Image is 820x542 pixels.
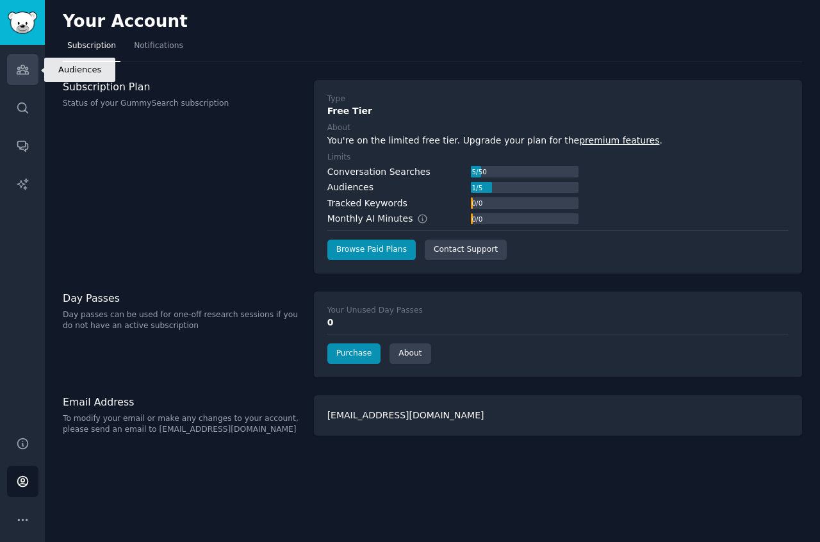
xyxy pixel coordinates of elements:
p: Day passes can be used for one-off research sessions if you do not have an active subscription [63,309,300,332]
div: 1 / 5 [471,182,484,193]
div: Monthly AI Minutes [327,212,442,226]
img: GummySearch logo [8,12,37,34]
div: 0 / 0 [471,197,484,209]
div: About [327,122,350,134]
div: 0 [327,316,789,329]
div: Your Unused Day Passes [327,305,423,316]
p: To modify your email or make any changes to your account, please send an email to [EMAIL_ADDRESS]... [63,413,300,436]
div: You're on the limited free tier. Upgrade your plan for the . [327,134,789,147]
div: Tracked Keywords [327,197,407,210]
a: premium features [579,135,659,145]
a: About [389,343,430,364]
a: Purchase [327,343,381,364]
h3: Day Passes [63,292,300,305]
a: Subscription [63,36,120,62]
div: 5 / 50 [471,166,488,177]
a: Browse Paid Plans [327,240,416,260]
p: Status of your GummySearch subscription [63,98,300,110]
a: Contact Support [425,240,507,260]
div: 0 / 0 [471,213,484,225]
a: Notifications [129,36,188,62]
h3: Subscription Plan [63,80,300,94]
div: Limits [327,152,351,163]
span: Subscription [67,40,116,52]
div: Free Tier [327,104,789,118]
h3: Email Address [63,395,300,409]
div: Type [327,94,345,105]
div: Conversation Searches [327,165,430,179]
div: Audiences [327,181,373,194]
span: Notifications [134,40,183,52]
div: [EMAIL_ADDRESS][DOMAIN_NAME] [314,395,802,436]
h2: Your Account [63,12,188,32]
